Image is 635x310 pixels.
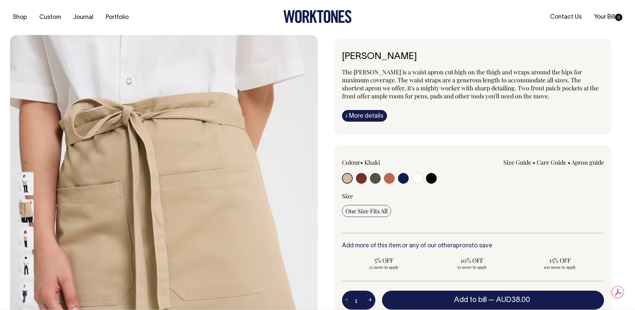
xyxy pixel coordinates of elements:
a: Your Bill0 [591,12,625,23]
input: One Size Fits All [342,205,391,217]
img: khaki [19,254,34,277]
img: khaki [19,172,34,195]
button: Previous [21,155,31,170]
span: • [360,158,363,166]
input: 5% OFF 25 more to apply [342,254,426,272]
span: • [533,158,535,166]
label: Khaki [364,158,380,166]
a: Portfolio [103,12,131,23]
img: khaki [19,199,34,223]
div: Colour [342,158,447,166]
div: Size [342,192,604,200]
span: One Size Fits All [345,207,388,215]
a: Shop [10,12,30,23]
a: aprons [453,243,472,249]
span: i [346,112,347,119]
span: 50 more to apply [433,264,511,270]
a: Custom [37,12,64,23]
span: 0 [615,14,622,21]
span: 100 more to apply [521,264,599,270]
span: The [PERSON_NAME] is a waist apron cut high on the thigh and wraps around the hips for maximum co... [342,68,599,100]
input: 15% OFF 100 more to apply [518,254,602,272]
span: Add to bill [454,297,487,303]
img: khaki [19,227,34,250]
button: + [365,294,375,307]
span: 15% OFF [521,256,599,264]
input: 10% OFF 50 more to apply [430,254,514,272]
a: Apron guide [571,158,604,166]
span: 10% OFF [433,256,511,264]
span: 5% OFF [345,256,423,264]
img: olive [19,281,34,305]
a: Journal [71,12,96,23]
span: AUD38.00 [496,297,530,303]
a: iMore details [342,110,387,122]
span: • [568,158,570,166]
span: — [488,297,532,303]
a: Care Guide [537,158,566,166]
button: Add to bill —AUD38.00 [382,291,604,309]
h6: Add more of this item or any of our other to save [342,243,604,249]
button: - [342,294,351,307]
h6: [PERSON_NAME] [342,52,604,62]
span: 25 more to apply [345,264,423,270]
a: Size Guide [503,158,531,166]
a: Contact Us [547,12,584,23]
